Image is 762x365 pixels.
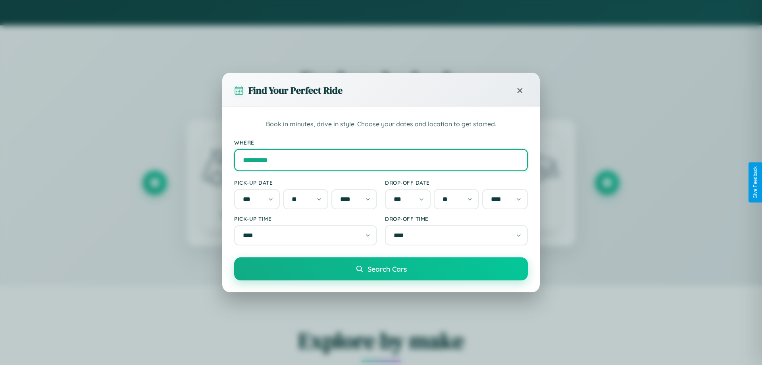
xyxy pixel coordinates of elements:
[248,84,343,97] h3: Find Your Perfect Ride
[368,265,407,273] span: Search Cars
[234,257,528,280] button: Search Cars
[234,119,528,129] p: Book in minutes, drive in style. Choose your dates and location to get started.
[385,215,528,222] label: Drop-off Time
[234,179,377,186] label: Pick-up Date
[234,215,377,222] label: Pick-up Time
[234,139,528,146] label: Where
[385,179,528,186] label: Drop-off Date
